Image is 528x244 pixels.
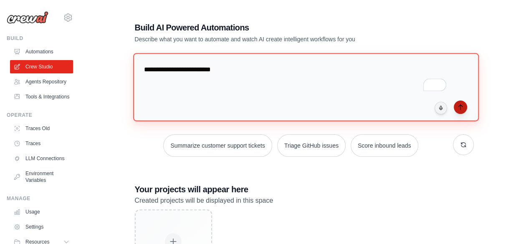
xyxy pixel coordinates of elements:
[135,195,474,206] p: Created projects will be displayed in this space
[135,184,474,195] h3: Your projects will appear here
[10,75,73,88] a: Agents Repository
[7,35,73,42] div: Build
[135,35,415,43] p: Describe what you want to automate and watch AI create intelligent workflows for you
[277,134,346,157] button: Triage GitHub issues
[10,122,73,135] a: Traces Old
[10,220,73,234] a: Settings
[10,152,73,165] a: LLM Connections
[10,137,73,150] a: Traces
[7,11,48,24] img: Logo
[10,45,73,58] a: Automations
[7,112,73,118] div: Operate
[435,102,447,114] button: Click to speak your automation idea
[10,205,73,219] a: Usage
[351,134,418,157] button: Score inbound leads
[135,22,415,33] h1: Build AI Powered Automations
[163,134,272,157] button: Summarize customer support tickets
[10,167,73,187] a: Environment Variables
[7,195,73,202] div: Manage
[133,53,478,121] textarea: To enrich screen reader interactions, please activate Accessibility in Grammarly extension settings
[10,60,73,73] a: Crew Studio
[10,90,73,103] a: Tools & Integrations
[453,134,474,155] button: Get new suggestions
